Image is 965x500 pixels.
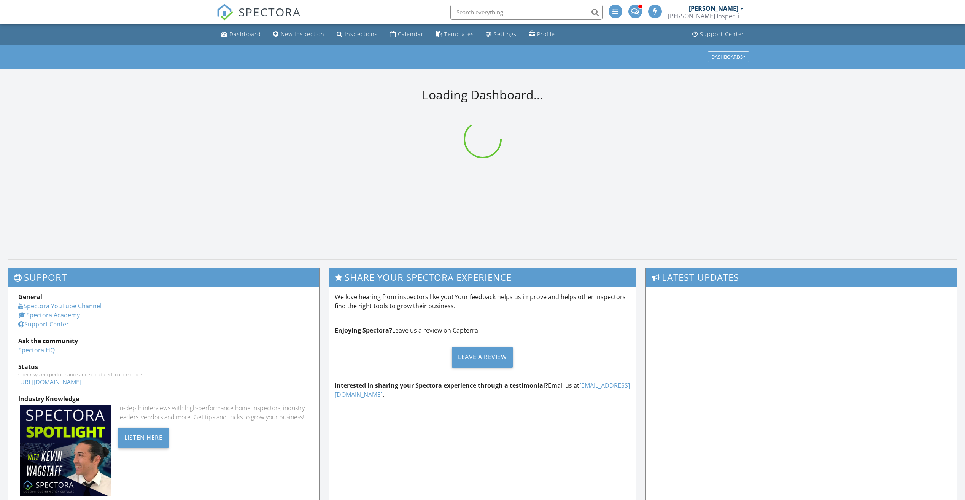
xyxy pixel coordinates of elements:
div: Templates [444,30,474,38]
div: Profile [537,30,555,38]
h3: Latest Updates [646,268,957,287]
a: Support Center [18,320,69,328]
a: Leave a Review [335,341,630,373]
a: SPECTORA [216,10,301,26]
a: Spectora HQ [18,346,55,354]
p: Leave us a review on Capterra! [335,326,630,335]
a: Inspections [334,27,381,41]
h3: Support [8,268,319,287]
a: Listen Here [118,433,169,441]
a: New Inspection [270,27,327,41]
div: Listen Here [118,428,169,448]
span: SPECTORA [238,4,301,20]
a: Calendar [387,27,427,41]
div: Settings [494,30,517,38]
strong: Enjoying Spectora? [335,326,392,334]
div: Support Center [700,30,744,38]
a: Dashboard [218,27,264,41]
a: Support Center [689,27,747,41]
div: Bain Inspection Service LLC [668,12,744,20]
a: Settings [483,27,520,41]
div: Status [18,362,309,371]
a: [URL][DOMAIN_NAME] [18,378,81,386]
div: [PERSON_NAME] [689,5,738,12]
a: Spectora Academy [18,311,80,319]
input: Search everything... [450,5,603,20]
div: Dashboards [711,54,746,59]
a: Spectora YouTube Channel [18,302,102,310]
div: Check system performance and scheduled maintenance. [18,371,309,377]
div: Leave a Review [452,347,513,368]
div: Ask the community [18,336,309,346]
div: Dashboard [229,30,261,38]
img: The Best Home Inspection Software - Spectora [216,4,233,21]
a: [EMAIL_ADDRESS][DOMAIN_NAME] [335,381,630,399]
a: Profile [526,27,558,41]
strong: Interested in sharing your Spectora experience through a testimonial? [335,381,548,390]
div: Inspections [345,30,378,38]
a: Templates [433,27,477,41]
div: In-depth interviews with high-performance home inspectors, industry leaders, vendors and more. Ge... [118,403,309,422]
p: Email us at . [335,381,630,399]
div: Industry Knowledge [18,394,309,403]
div: Calendar [398,30,424,38]
strong: General [18,293,42,301]
div: New Inspection [281,30,324,38]
p: We love hearing from inspectors like you! Your feedback helps us improve and helps other inspecto... [335,292,630,311]
h3: Share Your Spectora Experience [329,268,636,287]
img: Spectoraspolightmain [20,405,111,496]
button: Dashboards [708,51,749,62]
